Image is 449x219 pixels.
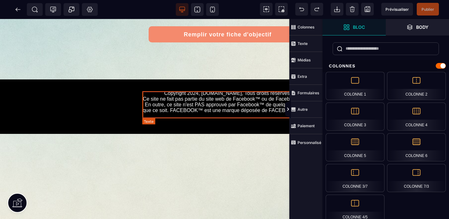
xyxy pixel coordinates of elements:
div: Colonne 2 [387,72,446,100]
span: Métadata SEO [27,3,43,16]
strong: Bloc [353,25,365,29]
div: Colonne 3/7 [326,164,384,192]
strong: Paiement [298,123,315,128]
span: SEO [32,6,38,13]
span: Extra [289,68,323,85]
strong: Formulaires [298,91,319,95]
span: Enregistrer [361,3,374,16]
strong: Personnalisé [298,140,321,145]
span: Nettoyage [346,3,359,16]
span: Retour [12,3,24,16]
span: Ouvrir les blocs [323,19,386,35]
span: Favicon [82,3,98,16]
span: Voir bureau [176,3,188,16]
div: Colonne 3 [326,103,384,131]
span: Code de suivi [45,3,61,16]
div: Colonne 7/3 [387,164,446,192]
span: Popup [68,6,75,13]
strong: Extra [298,74,307,79]
span: Texte [289,35,323,52]
span: Publier [421,7,434,12]
span: Voir mobile [206,3,219,16]
button: Remplir votre fiche d'objectif [149,7,307,23]
strong: Body [416,25,428,29]
strong: Texte [298,41,308,46]
div: Colonne 1 [326,72,384,100]
span: Voir les composants [260,3,273,16]
span: Tracking [50,6,56,13]
span: Formulaires [289,85,323,101]
span: Autre [289,101,323,118]
span: Colonnes [289,19,323,35]
span: Importer [331,3,343,16]
span: Enregistrer le contenu [417,3,439,16]
span: Médias [289,52,323,68]
span: Voir tablette [191,3,204,16]
div: Colonnes [323,60,449,72]
div: Colonne 6 [387,133,446,161]
div: Colonne 4 [387,103,446,131]
span: Prévisualiser [385,7,409,12]
text: Copyright 2024, [DOMAIN_NAME], Tous droits réservés. Ce site ne fait pas partie du site web de Fa... [142,70,313,96]
span: Créer une alerte modale [64,3,79,16]
span: Réglages Body [87,6,93,13]
span: Aperçu [381,3,413,16]
span: Personnalisé [289,134,323,151]
span: Défaire [295,3,308,16]
span: Rétablir [311,3,323,16]
div: Colonne 5 [326,133,384,161]
strong: Colonnes [298,25,315,29]
span: Capture d'écran [275,3,288,16]
strong: Médias [298,58,311,62]
span: Ouvrir les calques [386,19,449,35]
span: Paiement [289,118,323,134]
span: Afficher les vues [323,100,329,119]
strong: Autre [298,107,308,112]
